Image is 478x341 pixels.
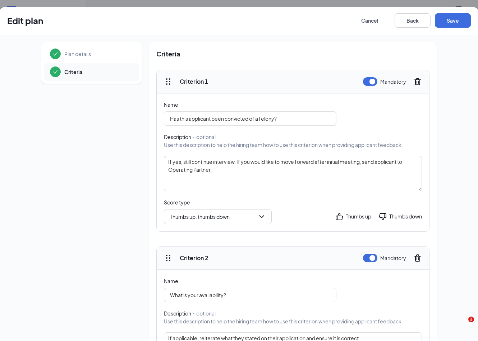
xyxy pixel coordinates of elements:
[380,254,406,262] span: Mandatory
[170,211,230,222] span: Thumbs up, thumbs down
[164,156,422,191] textarea: If yes, still continue interview. If you would like to move forward after initial meeting, send a...
[191,134,216,140] span: ・optional
[164,134,191,140] span: Description
[351,13,387,28] button: Cancel
[346,212,371,221] span: Thumbs up
[180,254,363,262] h3: Criterion 2
[413,254,422,262] svg: Trash
[413,77,422,86] svg: Trash
[435,13,471,28] button: Save
[64,50,91,57] p: Plan details
[164,198,422,206] span: Score type
[389,212,422,221] span: Thumbs down
[170,211,266,222] span: Thumbs up, thumbs down
[164,310,191,317] span: Description
[164,254,173,262] svg: Drag
[156,49,429,58] h2: Criteria
[164,101,422,109] span: Name
[180,78,363,86] h3: Criterion 1
[164,77,173,86] svg: Drag
[164,142,403,148] span: Use this description to help the hiring team how to use this criterion when providing applicant f...
[454,317,471,334] iframe: Intercom live chat
[468,317,474,322] span: 2
[395,13,431,28] button: Back
[378,212,387,221] svg: ThumbsDown
[164,277,422,285] span: Name
[380,77,406,86] span: Mandatory
[191,310,216,317] span: ・optional
[64,68,82,75] p: Criteria
[53,51,58,56] span: check
[7,14,43,27] h1: Edit plan
[164,318,403,324] span: Use this description to help the hiring team how to use this criterion when providing applicant f...
[53,69,58,74] span: check
[335,212,344,221] svg: ThumbsUp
